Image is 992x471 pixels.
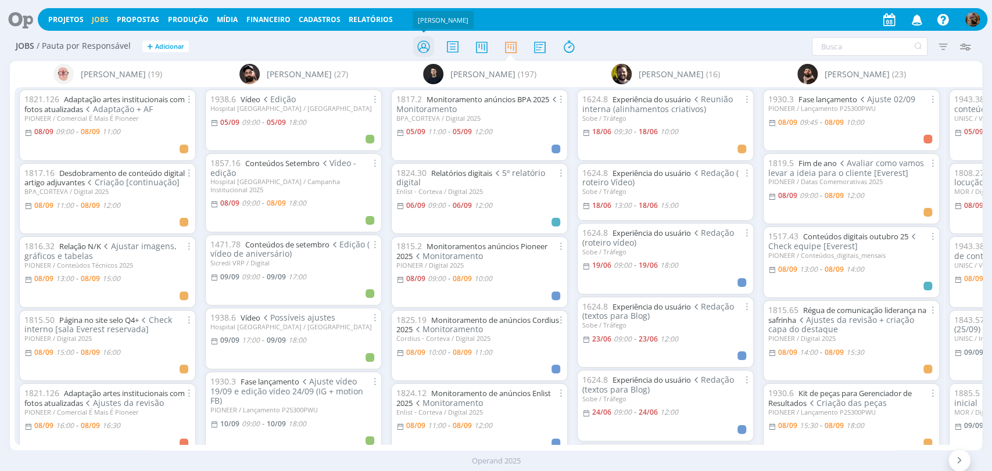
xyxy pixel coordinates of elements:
: 18:00 [288,117,306,127]
: 13:00 [56,274,74,283]
: 24/06 [592,407,611,417]
: 11:00 [474,347,492,357]
: 09/09 [220,272,239,282]
a: Monitoramento de anúncios Cordius 2025 [396,315,559,335]
span: 1821.126 [24,94,59,105]
div: Sobe / Tráfego [582,248,749,256]
span: Redação (textos para Blog) [582,301,734,322]
span: Monitoramento [413,397,483,408]
a: Vídeo [241,94,260,105]
a: Fase lançamento [798,94,857,105]
: - [448,349,450,356]
: 11:00 [102,127,120,136]
span: Monitoramento [413,323,483,335]
span: Ajuste 02/09 [857,94,915,105]
div: BPA_CORTEVA / Digital 2025 [396,114,563,122]
a: Conteúdos de setembro [245,239,330,250]
: 18:00 [846,420,864,430]
span: Adaptação + AF [83,103,153,114]
: 09/09 [964,347,983,357]
: - [76,128,78,135]
span: 1824.30 [396,167,427,178]
: 16:30 [102,420,120,430]
: 19/06 [639,260,658,270]
: 10:00 [428,347,446,357]
: 11:00 [428,127,446,136]
span: [PERSON_NAME] [450,68,515,80]
a: Jobs [92,15,109,24]
: 08/09 [34,127,53,136]
: - [820,192,822,199]
: 12:00 [474,200,492,210]
span: 1930.3 [210,376,236,387]
span: 1885.5 [954,387,980,398]
: 09:00 [242,272,260,282]
: 08/09 [964,200,983,210]
span: Possíveis ajustes [260,312,335,323]
: 09:00 [428,200,446,210]
div: PIONEER / Lançamento P25300PWU [768,105,934,112]
: 05/09 [406,127,425,136]
span: 1471.78 [210,239,241,250]
: 16:00 [102,347,120,357]
img: A [53,64,74,84]
: 18:00 [288,198,306,208]
: 06/09 [406,200,425,210]
: 08/09 [825,117,844,127]
: - [448,128,450,135]
: 08/09 [453,274,472,283]
span: Ajustes da revisão [83,397,164,408]
span: Ajustes da revisão + criação capa do destaque [768,314,914,335]
a: Experiência do usuário [613,94,691,105]
span: Edição [260,94,296,105]
: - [76,275,78,282]
: - [448,202,450,209]
img: A [965,12,980,27]
: 08/09 [34,200,53,210]
: 11:00 [56,200,74,210]
span: (27) [334,68,348,80]
a: Projetos [48,15,84,24]
: 08/09 [406,347,425,357]
div: Sicredi VRP / Digital [210,259,377,267]
: 09:00 [242,419,260,429]
span: Propostas [117,15,159,24]
: 23/06 [639,334,658,344]
a: Página no site selo Q4+ [59,315,139,325]
: 13:00 [800,264,818,274]
div: PIONEER / Datas Comemorativas 2025 [768,178,934,185]
: 09:00 [614,260,632,270]
span: Ajuste vídeo 19/09 e edição vídeo 24/09 (IG + motion FB) [210,376,363,407]
: 08/09 [778,420,797,430]
: 05/09 [267,117,286,127]
span: Monitoramento [413,250,483,261]
a: Produção [168,15,209,24]
: 17:00 [288,272,306,282]
span: 1943.38 [954,94,984,105]
div: PIONEER / Digital 2025 [768,335,934,342]
span: [PERSON_NAME] [267,68,332,80]
span: Vídeo - edição [210,157,356,178]
: 17:00 [242,335,260,345]
: - [262,274,264,281]
span: / Pauta por Responsável [37,41,131,51]
: 09:00 [56,127,74,136]
span: 1815.65 [768,304,798,315]
span: Check equipe [Everest] [768,231,918,251]
: 09:00 [428,274,446,283]
: - [262,200,264,207]
span: Criação das peças [807,397,887,408]
: 12:00 [660,407,678,417]
span: 1821.126 [24,387,59,398]
: 09:00 [800,190,818,200]
div: Cordius - Corteva / Digital 2025 [396,335,563,342]
a: Mídia [217,15,238,24]
: 24/06 [639,407,658,417]
: - [262,420,264,427]
a: Relatórios [349,15,393,24]
: 09:00 [242,117,260,127]
: 12:00 [846,190,864,200]
button: A [965,9,980,30]
: 09/09 [267,272,286,282]
: 08/09 [778,117,797,127]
